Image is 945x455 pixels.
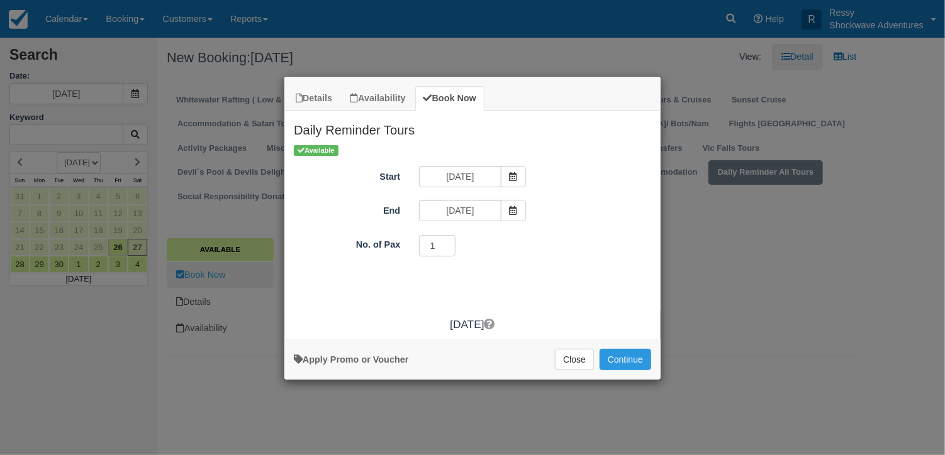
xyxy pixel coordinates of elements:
a: Details [288,86,340,111]
h2: Daily Reminder Tours [284,111,661,143]
button: Close [555,349,594,370]
input: No. of Pax [419,235,456,256]
a: Availability [342,86,413,111]
div: Item Modal [284,111,661,332]
span: Available [294,145,338,156]
span: [DATE] [450,318,484,331]
a: Book Now [415,86,484,111]
label: Start [284,166,410,184]
label: End [284,200,410,217]
a: Apply Voucher [294,354,408,365]
button: Add to Booking [600,349,651,370]
label: No. of Pax [284,234,410,251]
